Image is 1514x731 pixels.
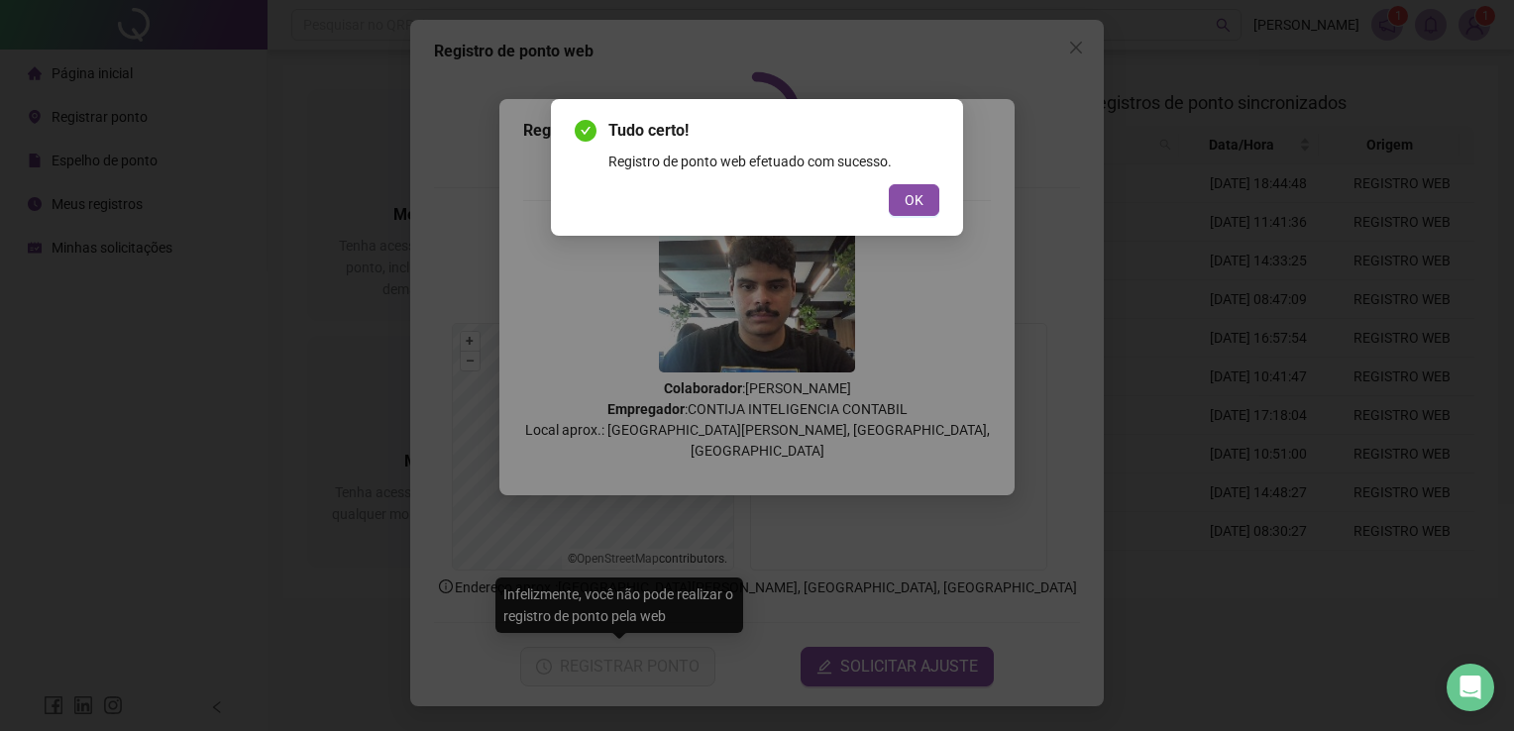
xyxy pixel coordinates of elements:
span: Tudo certo! [608,119,939,143]
span: check-circle [575,120,596,142]
button: OK [889,184,939,216]
span: OK [905,189,923,211]
div: Registro de ponto web efetuado com sucesso. [608,151,939,172]
div: Open Intercom Messenger [1447,664,1494,711]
